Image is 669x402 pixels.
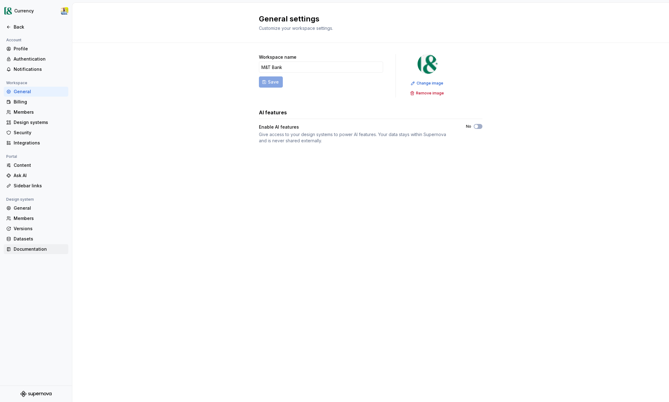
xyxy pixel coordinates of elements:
[4,7,12,15] img: 77b064d8-59cc-4dbd-8929-60c45737814c.png
[4,213,68,223] a: Members
[4,244,68,254] a: Documentation
[409,79,446,88] button: Change image
[4,36,24,44] div: Account
[416,91,444,96] span: Remove image
[259,54,296,60] label: Workspace name
[4,117,68,127] a: Design systems
[4,64,68,74] a: Notifications
[14,46,66,52] div: Profile
[14,183,66,189] div: Sidebar links
[259,25,333,31] span: Customize your workspace settings.
[4,54,68,64] a: Authentication
[14,99,66,105] div: Billing
[14,236,66,242] div: Datasets
[4,224,68,234] a: Versions
[259,109,287,116] h3: AI features
[14,130,66,136] div: Security
[4,22,68,32] a: Back
[4,107,68,117] a: Members
[4,234,68,244] a: Datasets
[14,24,66,30] div: Back
[14,66,66,72] div: Notifications
[14,109,66,115] div: Members
[418,54,437,74] img: 77b064d8-59cc-4dbd-8929-60c45737814c.png
[4,181,68,191] a: Sidebar links
[14,162,66,168] div: Content
[4,138,68,148] a: Integrations
[4,203,68,213] a: General
[466,124,471,129] label: No
[4,87,68,97] a: General
[4,153,20,160] div: Portal
[408,89,447,98] button: Remove image
[417,81,443,86] span: Change image
[14,8,34,14] div: Currency
[4,128,68,138] a: Security
[4,160,68,170] a: Content
[14,119,66,126] div: Design systems
[4,44,68,54] a: Profile
[20,391,52,397] svg: Supernova Logo
[14,172,66,179] div: Ask AI
[14,205,66,211] div: General
[14,56,66,62] div: Authentication
[14,215,66,222] div: Members
[1,4,71,18] button: CurrencyPatrick
[4,196,36,203] div: Design system
[14,89,66,95] div: General
[61,7,68,15] img: Patrick
[4,171,68,180] a: Ask AI
[4,79,30,87] div: Workspace
[4,97,68,107] a: Billing
[259,124,299,130] div: Enable AI features
[14,226,66,232] div: Versions
[259,131,455,144] div: Give access to your design systems to power AI features. Your data stays within Supernova and is ...
[259,14,475,24] h2: General settings
[14,140,66,146] div: Integrations
[14,246,66,252] div: Documentation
